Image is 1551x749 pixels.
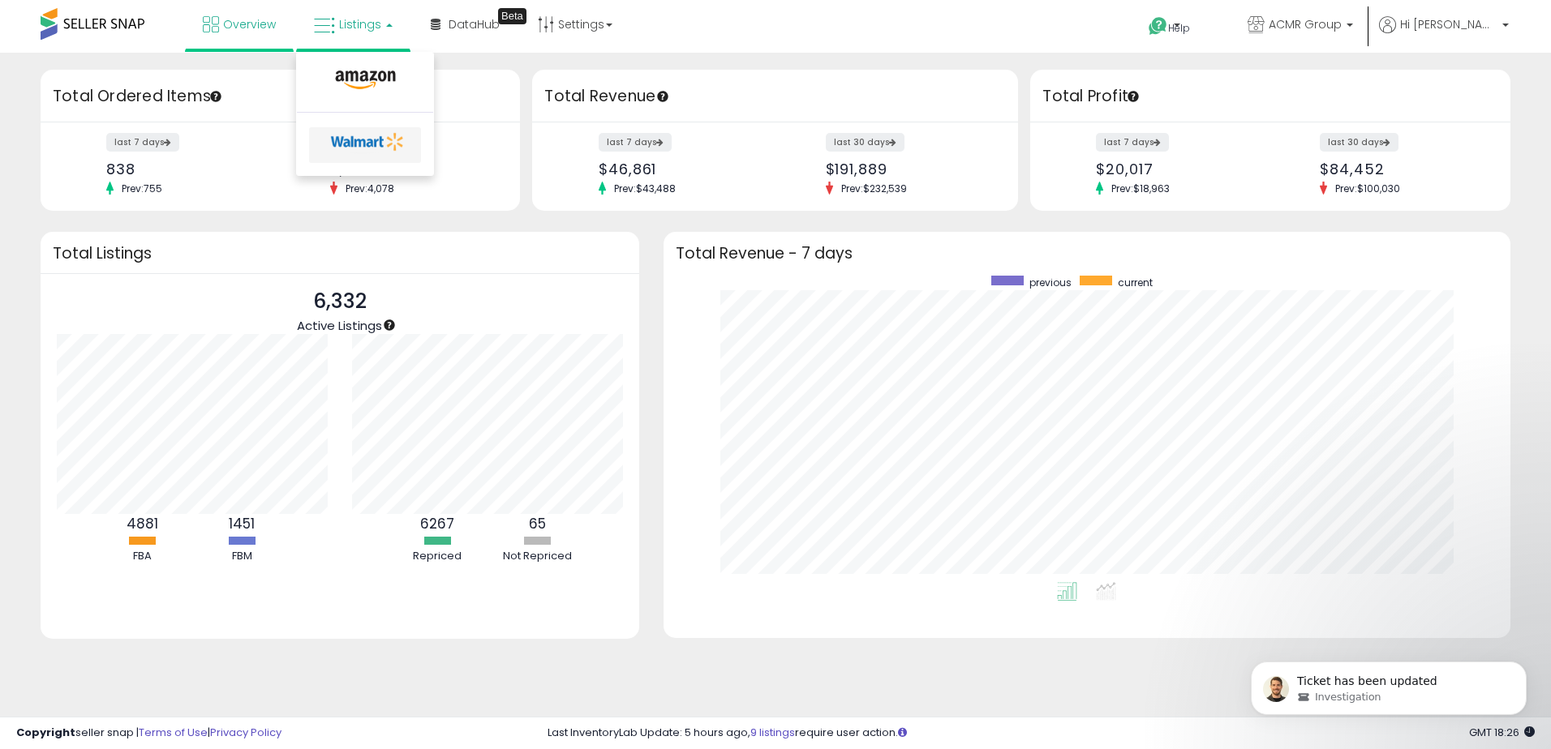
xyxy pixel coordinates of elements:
span: current [1118,276,1153,289]
div: Repriced [389,549,486,564]
div: Tooltip anchor [382,318,397,332]
span: Overview [223,16,276,32]
div: 838 [106,160,269,178]
span: Prev: $43,488 [606,182,684,195]
label: last 7 days [106,133,179,152]
span: DataHub [449,16,500,32]
h3: Total Revenue - 7 days [676,247,1499,259]
span: Hi [PERSON_NAME] [1400,16,1497,32]
div: $20,017 [1096,160,1258,178]
a: Help [1136,4,1222,53]
div: Tooltip anchor [655,89,670,104]
div: FBA [93,549,191,564]
span: Listings [339,16,381,32]
h3: Total Ordered Items [53,85,508,108]
div: Not Repriced [488,549,586,564]
b: 4881 [127,514,158,533]
div: FBM [193,549,290,564]
span: Prev: $18,963 [1103,182,1178,195]
h3: Total Profit [1042,85,1497,108]
div: Tooltip anchor [1126,89,1141,104]
strong: Copyright [16,725,75,740]
span: Active Listings [297,317,382,334]
span: Prev: 4,078 [337,182,402,195]
span: previous [1029,276,1072,289]
label: last 7 days [1096,133,1169,152]
span: Prev: 755 [114,182,170,195]
b: 65 [529,514,546,533]
label: last 30 days [1320,133,1398,152]
p: 6,332 [297,286,382,317]
a: Terms of Use [139,725,208,740]
div: $84,452 [1320,160,1482,178]
span: ACMR Group [1269,16,1342,32]
span: Prev: $232,539 [833,182,915,195]
div: Tooltip anchor [208,89,223,104]
span: Help [1168,21,1190,35]
h3: Total Revenue [544,85,1006,108]
a: Hi [PERSON_NAME] [1379,16,1509,53]
a: 9 listings [750,725,795,740]
a: Privacy Policy [210,725,281,740]
div: Tooltip anchor [498,8,526,24]
label: last 7 days [599,133,672,152]
label: last 30 days [826,133,904,152]
div: 3,410 [330,160,492,178]
div: $46,861 [599,160,763,178]
b: 6267 [420,514,454,533]
b: 1451 [229,514,255,533]
div: $191,889 [826,160,990,178]
iframe: Intercom notifications message [1227,627,1551,741]
i: Get Help [1148,16,1168,36]
h3: Total Listings [53,247,627,259]
span: Prev: $100,030 [1327,182,1408,195]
